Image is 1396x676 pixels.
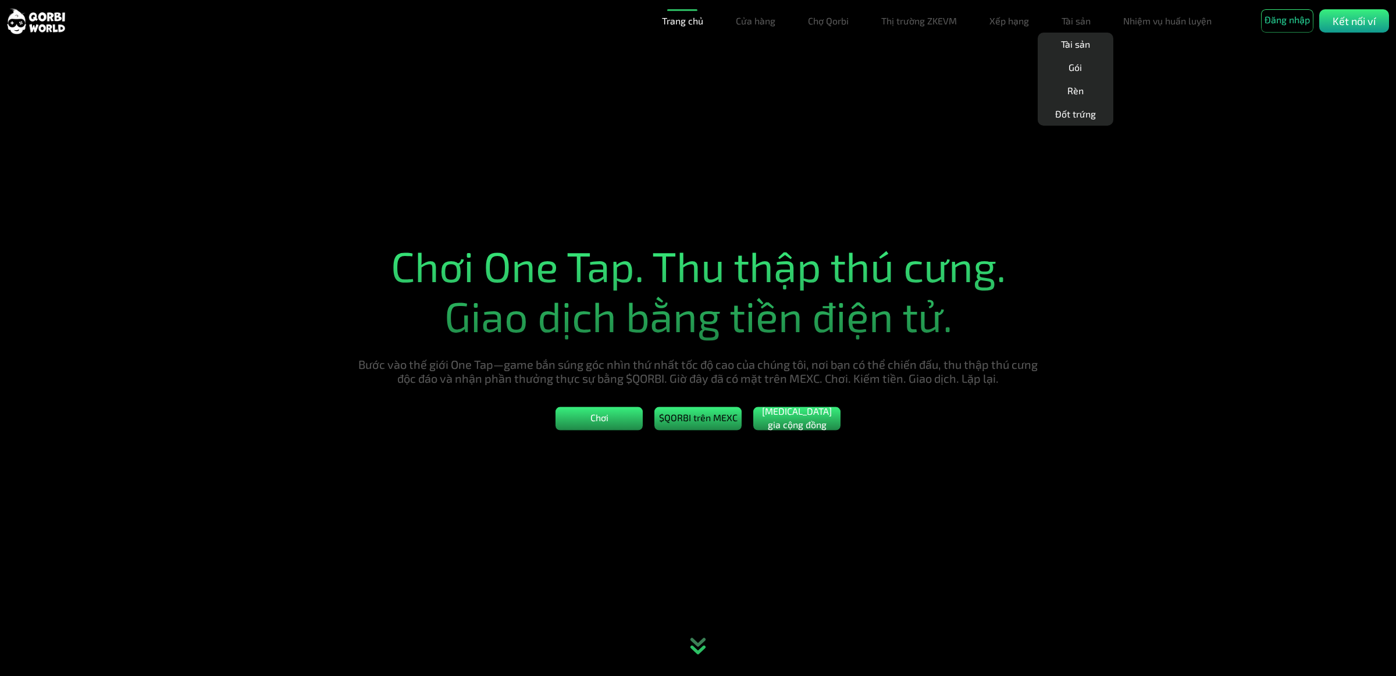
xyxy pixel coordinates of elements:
font: Cửa hàng [736,15,775,26]
div: hoạt hình [672,624,724,676]
font: Chợ Qorbi [808,15,849,26]
font: Kết nối ví [1333,15,1376,27]
font: Nhiệm vụ huấn luyện [1123,15,1212,26]
img: logo thương hiệu dính [7,8,65,35]
font: $QORBI trên MEXC [659,412,738,423]
a: Xếp hạng [985,9,1034,33]
font: Bước vào thế giới One Tap—game bắn súng góc nhìn thứ nhất tốc độ cao của chúng tôi, nơi bạn có th... [358,357,1038,385]
font: Chơi [590,412,608,423]
a: Đốt trứng [1050,102,1101,126]
a: Cửa hàng [731,9,780,33]
font: Thị trường ZKEVM [881,15,957,26]
button: $QORBI trên MEXC [654,407,742,430]
a: Gói [1064,56,1087,79]
font: Trang chủ [662,15,703,26]
font: Tài sản [1061,38,1090,49]
a: Trang chủ [657,9,708,33]
font: Đốt trứng [1055,108,1096,119]
font: [MEDICAL_DATA] gia cộng đồng [762,405,832,429]
font: Gói [1069,62,1082,73]
a: Tài sản [1057,9,1095,33]
button: [MEDICAL_DATA] gia cộng đồng [753,407,841,430]
a: Tài sản [1056,33,1095,56]
font: Xếp hạng [989,15,1029,26]
a: Thị trường ZKEVM [877,9,961,33]
a: Nhiệm vụ huấn luyện [1119,9,1216,33]
button: Chơi [555,407,643,430]
a: Rèn [1063,79,1088,102]
font: Rèn [1067,85,1084,96]
a: Chợ Qorbi [803,9,853,33]
font: Chơi One Tap. Thu thập thú cưng. Giao dịch bằng tiền điện tử. [391,240,1006,340]
font: Tài sản [1062,15,1091,26]
button: Đăng nhập [1261,9,1313,33]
